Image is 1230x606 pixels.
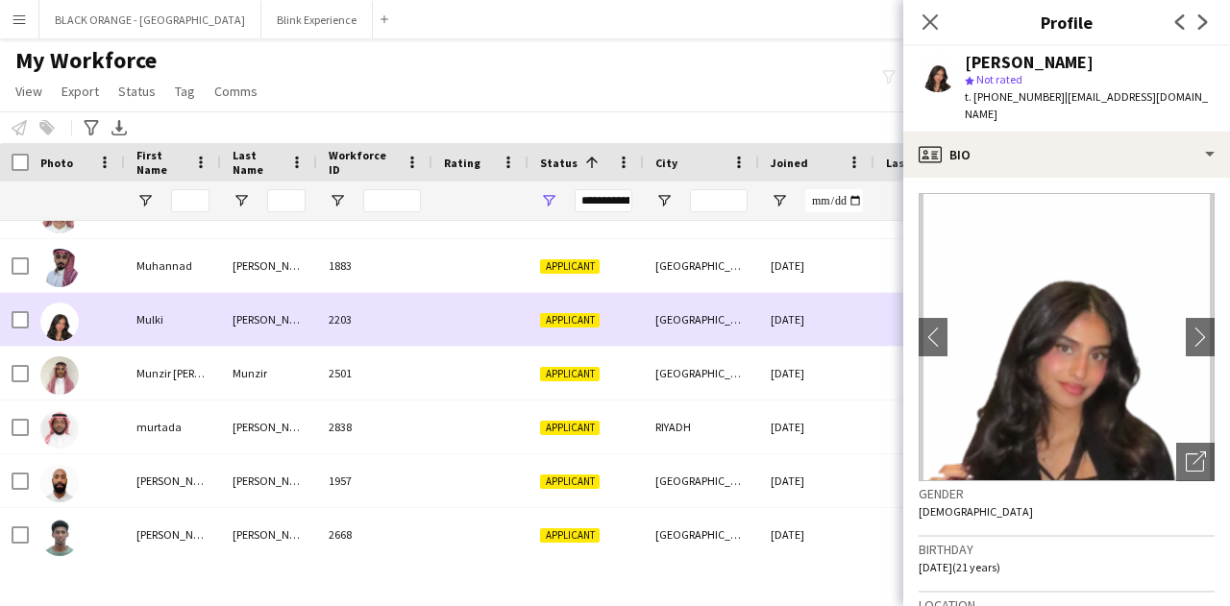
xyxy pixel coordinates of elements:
div: [PERSON_NAME] [221,239,317,292]
button: Open Filter Menu [655,192,673,209]
img: Crew avatar or photo [919,193,1215,481]
img: Mulki Ahmed [40,303,79,341]
span: Last Name [233,148,283,177]
div: [DATE] [759,293,874,346]
span: Photo [40,156,73,170]
div: murtada [125,400,221,453]
span: [DATE] (21 years) [919,560,1000,574]
span: Joined [771,156,808,170]
img: murtada ahmed [40,410,79,448]
img: Mustafa Ibrahim [40,518,79,556]
button: Open Filter Menu [329,192,346,209]
span: Applicant [540,367,600,381]
span: Status [118,83,156,100]
span: Applicant [540,474,600,489]
div: [PERSON_NAME] [221,400,317,453]
button: Open Filter Menu [136,192,154,209]
span: Rating [444,156,480,170]
span: [DEMOGRAPHIC_DATA] [919,504,1033,519]
div: [PERSON_NAME] [221,508,317,561]
input: First Name Filter Input [171,189,209,212]
div: 2501 [317,347,432,400]
div: 2838 [317,400,432,453]
div: [PERSON_NAME] [221,293,317,346]
h3: Birthday [919,541,1215,558]
span: Export [61,83,99,100]
div: [GEOGRAPHIC_DATA] [644,508,759,561]
input: City Filter Input [690,189,748,212]
span: Comms [214,83,258,100]
div: [GEOGRAPHIC_DATA] [644,347,759,400]
span: Applicant [540,421,600,435]
div: Open photos pop-in [1176,443,1215,481]
div: [PERSON_NAME] [221,454,317,507]
button: Blink Experience [261,1,373,38]
span: City [655,156,677,170]
div: RIYADH [644,400,759,453]
div: 2668 [317,508,432,561]
span: Applicant [540,313,600,327]
span: Tag [175,83,195,100]
a: Export [54,79,107,104]
span: Last job [886,156,929,170]
div: Mulki [125,293,221,346]
div: [DATE] [759,400,874,453]
h3: Profile [903,10,1230,35]
button: Open Filter Menu [540,192,557,209]
span: | [EMAIL_ADDRESS][DOMAIN_NAME] [965,89,1208,121]
img: Munzir saeed Ibrahim Munzir [40,356,79,395]
span: My Workforce [15,46,157,75]
app-action-btn: Advanced filters [80,116,103,139]
div: Munzir [PERSON_NAME] [125,347,221,400]
div: [GEOGRAPHIC_DATA] [644,239,759,292]
img: Muhannad bin Hariz [40,249,79,287]
div: 1957 [317,454,432,507]
img: Mustafa Abdulhaleem [40,464,79,502]
div: [DATE] [759,347,874,400]
div: [PERSON_NAME] [965,54,1094,71]
input: Joined Filter Input [805,189,863,212]
div: Bio [903,132,1230,178]
div: [PERSON_NAME] [125,508,221,561]
div: [GEOGRAPHIC_DATA] [644,293,759,346]
span: First Name [136,148,186,177]
a: View [8,79,50,104]
span: Applicant [540,259,600,274]
input: Workforce ID Filter Input [363,189,421,212]
button: BLACK ORANGE - [GEOGRAPHIC_DATA] [39,1,261,38]
div: Muhannad [125,239,221,292]
span: Workforce ID [329,148,398,177]
button: Open Filter Menu [233,192,250,209]
div: [DATE] [759,239,874,292]
div: Munzir [221,347,317,400]
div: [GEOGRAPHIC_DATA] [644,454,759,507]
input: Last Name Filter Input [267,189,306,212]
div: [DATE] [759,508,874,561]
app-action-btn: Export XLSX [108,116,131,139]
span: t. [PHONE_NUMBER] [965,89,1065,104]
div: 2203 [317,293,432,346]
div: [DATE] [759,454,874,507]
a: Comms [207,79,265,104]
div: [PERSON_NAME] [125,454,221,507]
button: Open Filter Menu [771,192,788,209]
span: View [15,83,42,100]
h3: Gender [919,485,1215,502]
span: Status [540,156,578,170]
div: 1883 [317,239,432,292]
a: Status [111,79,163,104]
span: Applicant [540,528,600,543]
span: Not rated [976,72,1022,86]
a: Tag [167,79,203,104]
